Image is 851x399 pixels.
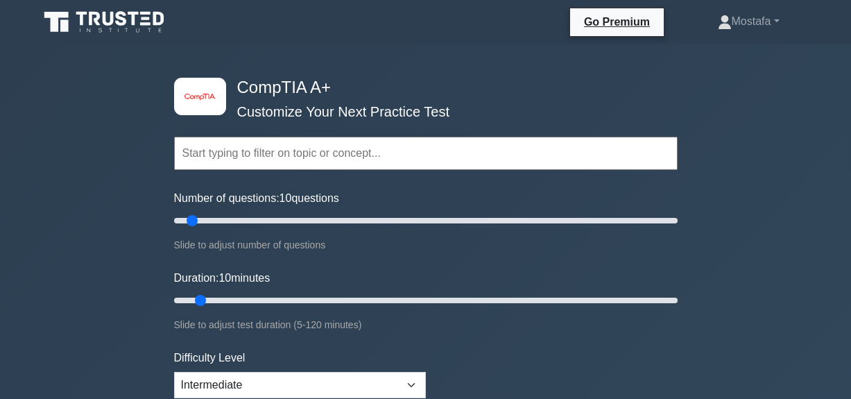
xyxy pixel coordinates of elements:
[174,270,270,287] label: Duration: minutes
[174,316,678,333] div: Slide to adjust test duration (5-120 minutes)
[174,350,246,366] label: Difficulty Level
[685,8,813,35] a: Mostafa
[232,78,610,98] h4: CompTIA A+
[174,237,678,253] div: Slide to adjust number of questions
[174,137,678,170] input: Start typing to filter on topic or concept...
[576,13,658,31] a: Go Premium
[174,190,339,207] label: Number of questions: questions
[280,192,292,204] span: 10
[218,272,231,284] span: 10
